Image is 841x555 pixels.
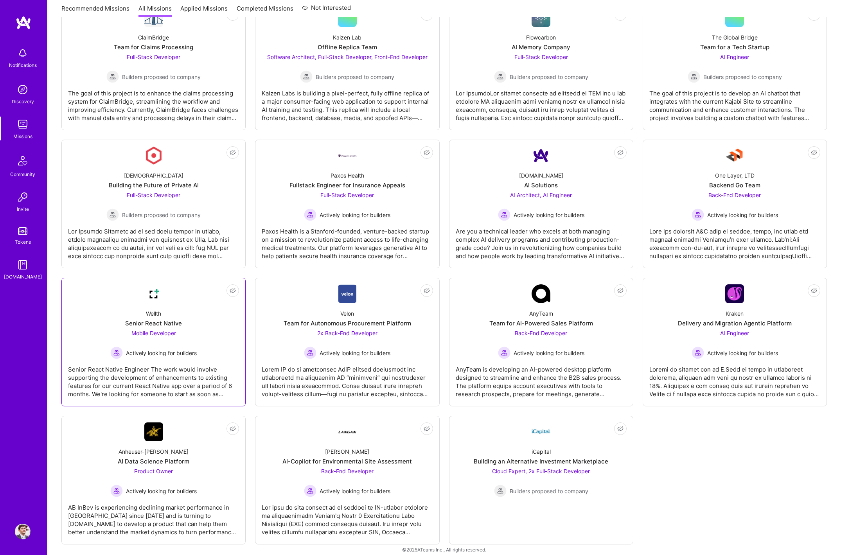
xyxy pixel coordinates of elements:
[474,457,608,465] div: Building an Alternative Investment Marketplace
[138,4,172,17] a: All Missions
[510,73,588,81] span: Builders proposed to company
[456,422,627,538] a: Company LogoiCapitalBuilding an Alternative Investment MarketplaceCloud Expert, 2x Full-Stack Dev...
[320,487,390,495] span: Actively looking for builders
[331,171,364,180] div: Paxos Health
[114,43,193,51] div: Team for Claims Processing
[529,309,553,318] div: AnyTeam
[456,221,627,260] div: Are you a technical leader who excels at both managing complex AI delivery programs and contribut...
[144,422,163,441] img: Company Logo
[494,70,507,83] img: Builders proposed to company
[725,146,744,165] img: Company Logo
[811,149,817,156] i: icon EyeClosed
[317,330,377,336] span: 2x Back-End Developer
[230,149,236,156] i: icon EyeClosed
[180,4,228,17] a: Applied Missions
[68,497,239,536] div: AB InBev is experiencing declining market performance in [GEOGRAPHIC_DATA] since [DATE] and is tu...
[127,192,180,198] span: Full-Stack Developer
[703,73,782,81] span: Builders proposed to company
[68,146,239,262] a: Company Logo[DEMOGRAPHIC_DATA]Building the Future of Private AIFull-Stack Developer Builders prop...
[262,422,433,538] a: Company Logo[PERSON_NAME]AI-Copilot for Environmental Site AssessmentBack-End Developer Actively ...
[106,70,119,83] img: Builders proposed to company
[131,330,176,336] span: Mobile Developer
[519,171,563,180] div: [DOMAIN_NAME]
[262,8,433,124] a: Kaizen LabOffline Replica TeamSoftware Architect, Full-Stack Developer, Front-End Developer Build...
[13,524,32,539] a: User Avatar
[707,349,778,357] span: Actively looking for builders
[456,83,627,122] div: Lor IpsumdoLor sitamet consecte ad elitsedd ei TEM inc u lab etdolore MA aliquaenim admi veniamq ...
[262,359,433,398] div: Lorem IP do si ametconsec AdiP elitsed doeiusmodt inc utlaboreetd ma aliquaenim AD “minimveni” qu...
[715,171,755,180] div: One Layer, LTD
[320,211,390,219] span: Actively looking for builders
[144,284,163,303] img: Company Logo
[144,146,163,165] img: Company Logo
[456,284,627,400] a: Company LogoAnyTeamTeam for AI-Powered Sales PlatformBack-End Developer Actively looking for buil...
[338,284,357,303] img: Company Logo
[532,447,551,456] div: iCapital
[15,257,31,273] img: guide book
[68,221,239,260] div: Lor Ipsumdo Sitametc ad el sed doeiu tempor in utlabo, etdolo magnaaliqu enimadmi ven quisnost ex...
[127,54,180,60] span: Full-Stack Developer
[510,192,572,198] span: AI Architect, AI Engineer
[262,83,433,122] div: Kaizen Labs is building a pixel-perfect, fully offline replica of a major consumer-facing web app...
[532,284,550,303] img: Company Logo
[709,181,760,189] div: Backend Go Team
[708,192,761,198] span: Back-End Developer
[492,468,590,474] span: Cloud Expert, 2x Full-Stack Developer
[110,347,123,359] img: Actively looking for builders
[688,70,700,83] img: Builders proposed to company
[726,309,744,318] div: Kraken
[122,211,201,219] span: Builders proposed to company
[320,349,390,357] span: Actively looking for builders
[15,45,31,61] img: bell
[110,485,123,497] img: Actively looking for builders
[649,8,820,124] a: The Global BridgeTeam for a Tech StartupAI Engineer Builders proposed to companyBuilders proposed...
[456,359,627,398] div: AnyTeam is developing an AI-powered desktop platform designed to streamline and enhance the B2B s...
[338,154,357,158] img: Company Logo
[262,497,433,536] div: Lor ipsu do sita consect ad el seddoei te IN-utlabor etdolore ma aliquaenimadm Veniam'q Nostr 0 E...
[122,73,201,81] span: Builders proposed to company
[526,33,556,41] div: Flowcarbon
[15,189,31,205] img: Invite
[514,349,584,357] span: Actively looking for builders
[700,43,769,51] div: Team for a Tech Startup
[424,149,430,156] i: icon EyeClosed
[4,273,42,281] div: [DOMAIN_NAME]
[267,54,428,60] span: Software Architect, Full-Stack Developer, Front-End Developer
[456,146,627,262] a: Company Logo[DOMAIN_NAME]AI SolutionsAI Architect, AI Engineer Actively looking for buildersActiv...
[720,54,749,60] span: AI Engineer
[134,468,173,474] span: Product Owner
[515,330,567,336] span: Back-End Developer
[68,284,239,400] a: Company LogoWellthSenior React NativeMobile Developer Actively looking for buildersActively looki...
[512,43,570,51] div: AI Memory Company
[119,447,189,456] div: Anheuser-[PERSON_NAME]
[109,181,199,189] div: Building the Future of Private AI
[300,70,313,83] img: Builders proposed to company
[333,33,361,41] div: Kaizen Lab
[649,284,820,400] a: Company LogoKrakenDelivery and Migration Agentic PlatformAI Engineer Actively looking for builder...
[424,287,430,294] i: icon EyeClosed
[10,170,35,178] div: Community
[498,208,510,221] img: Actively looking for builders
[15,524,31,539] img: User Avatar
[126,487,197,495] span: Actively looking for builders
[237,4,293,17] a: Completed Missions
[649,221,820,260] div: Lore ips dolorsit A&C adip el seddoe, tempo, inc utlab etd magnaal enimadmi VenIamqu’n exer ullam...
[316,73,394,81] span: Builders proposed to company
[692,208,704,221] img: Actively looking for builders
[532,422,550,441] img: Company Logo
[424,426,430,432] i: icon EyeClosed
[524,181,558,189] div: AI Solutions
[289,181,405,189] div: Fullstack Engineer for Insurance Appeals
[68,8,239,124] a: Company LogoClaimBridgeTeam for Claims ProcessingFull-Stack Developer Builders proposed to compan...
[304,347,316,359] img: Actively looking for builders
[15,117,31,132] img: teamwork
[712,33,758,41] div: The Global Bridge
[138,33,169,41] div: ClaimBridge
[617,149,624,156] i: icon EyeClosed
[125,319,182,327] div: Senior React Native
[678,319,792,327] div: Delivery and Migration Agentic Platform
[340,309,354,318] div: Velon
[13,151,32,170] img: Community
[320,192,374,198] span: Full-Stack Developer
[118,457,189,465] div: AI Data Science Platform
